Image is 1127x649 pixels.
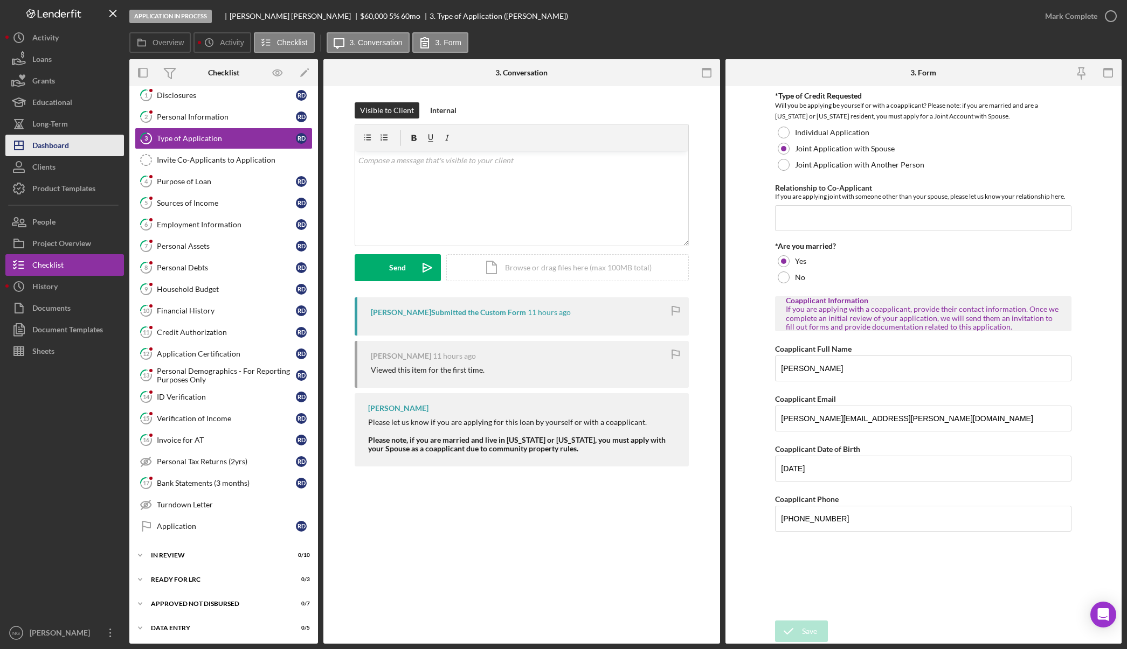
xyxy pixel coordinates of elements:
[157,263,296,272] div: Personal Debts
[32,178,95,202] div: Product Templates
[910,68,936,77] div: 3. Form
[220,38,244,47] label: Activity
[5,27,124,48] button: Activity
[157,522,296,531] div: Application
[296,241,307,252] div: R D
[430,12,568,20] div: 3. Type of Application ([PERSON_NAME])
[433,352,476,360] time: 2025-10-03 03:29
[350,38,403,47] label: 3. Conversation
[135,214,313,235] a: 6Employment InformationRD
[12,630,20,636] text: NG
[5,92,124,113] a: Educational
[291,601,310,607] div: 0 / 7
[135,365,313,386] a: 13Personal Demographics - For Reporting Purposes OnlyRD
[5,319,124,340] button: Document Templates
[5,178,124,199] button: Product Templates
[296,478,307,489] div: R D
[135,494,313,515] a: Turndown Letter
[355,254,441,281] button: Send
[151,552,283,559] div: In Review
[135,322,313,343] a: 11Credit AuthorizationRD
[157,350,296,358] div: Application Certification
[254,32,315,53] button: Checklist
[135,515,313,537] a: ApplicationRD
[795,128,869,137] label: Individual Application
[32,319,103,343] div: Document Templates
[157,436,296,444] div: Invoice for AT
[775,344,852,353] label: Coapplicant Full Name
[435,38,461,47] label: 3. Form
[157,134,296,143] div: Type of Application
[135,149,313,171] a: Invite Co-Applicants to Application
[157,500,312,509] div: Turndown Letter
[1034,5,1122,27] button: Mark Complete
[795,144,895,153] label: Joint Application with Spouse
[5,48,124,70] a: Loans
[355,102,419,118] button: Visible to Client
[157,306,296,315] div: Financial History
[208,68,239,77] div: Checklist
[135,386,313,408] a: 14ID VerificationRD
[495,68,548,77] div: 3. Conversation
[135,257,313,278] a: 8Personal DebtsRD
[371,308,526,317] div: [PERSON_NAME] Submitted the Custom Form
[135,278,313,300] a: 9Household BudgetRD
[143,436,150,443] tspan: 16
[32,233,91,257] div: Project Overview
[32,113,68,137] div: Long-Term
[296,327,307,338] div: R D
[157,479,296,487] div: Bank Statements (3 months)
[296,392,307,402] div: R D
[430,102,457,118] div: Internal
[5,113,124,135] button: Long-Term
[291,625,310,631] div: 0 / 5
[5,233,124,254] button: Project Overview
[157,367,296,384] div: Personal Demographics - For Reporting Purposes Only
[371,352,431,360] div: [PERSON_NAME]
[157,457,296,466] div: Personal Tax Returns (2yrs)
[157,220,296,229] div: Employment Information
[157,414,296,423] div: Verification of Income
[144,178,148,185] tspan: 4
[230,12,360,20] div: [PERSON_NAME] [PERSON_NAME]
[327,32,410,53] button: 3. Conversation
[135,472,313,494] a: 17Bank Statements (3 months)RD
[27,622,97,646] div: [PERSON_NAME]
[389,12,399,20] div: 5 %
[795,160,924,169] label: Joint Application with Another Person
[775,620,828,642] button: Save
[775,394,836,403] label: Coapplicant Email
[5,135,124,156] button: Dashboard
[32,70,55,94] div: Grants
[143,329,149,336] tspan: 11
[795,273,805,282] label: No
[296,219,307,230] div: R D
[144,199,148,206] tspan: 5
[371,366,485,374] div: Viewed this item for the first time.
[135,128,313,149] a: 3Type of ApplicationRD
[193,32,251,53] button: Activity
[296,413,307,424] div: R D
[412,32,468,53] button: 3. Form
[5,297,124,319] button: Documents
[157,328,296,337] div: Credit Authorization
[296,284,307,295] div: R D
[143,307,150,314] tspan: 10
[5,70,124,92] button: Grants
[151,625,283,631] div: Data Entry
[296,111,307,122] div: R D
[157,285,296,294] div: Household Budget
[144,264,148,271] tspan: 8
[5,254,124,276] button: Checklist
[775,92,1071,100] div: *Type of Credit Requested
[157,393,296,401] div: ID Verification
[368,435,666,453] strong: Please note, if you are married and live in [US_STATE] or [US_STATE], you must apply with your Sp...
[775,192,1071,200] div: If you are applying joint with someone other than your spouse, please let us know your relationsh...
[296,435,307,445] div: R D
[135,235,313,257] a: 7Personal AssetsRD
